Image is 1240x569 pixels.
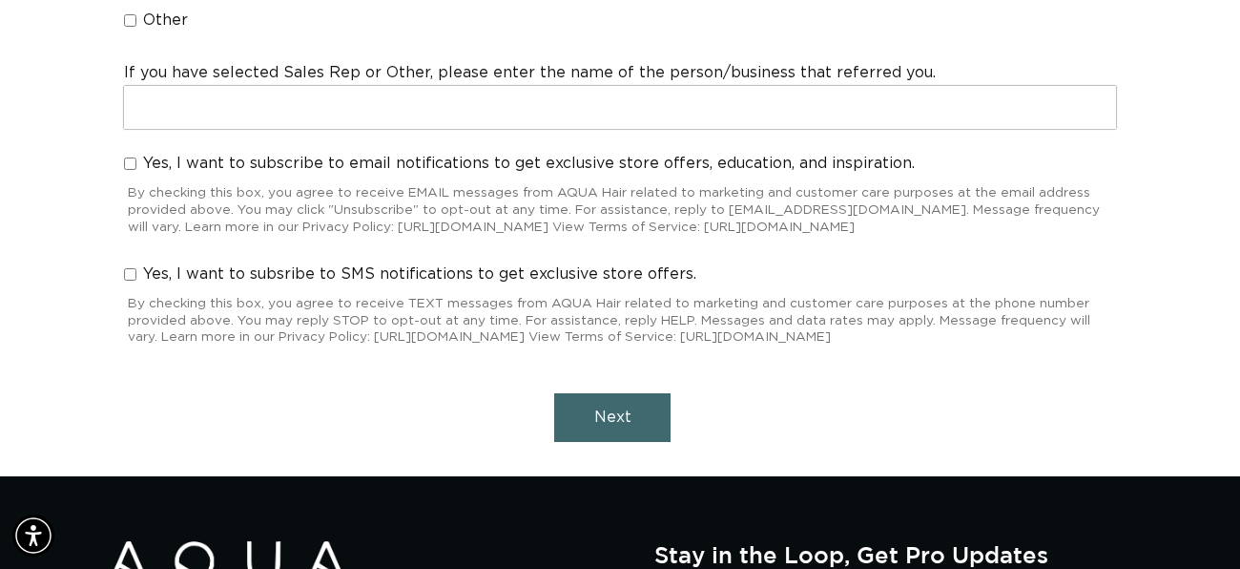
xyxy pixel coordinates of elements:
label: If you have selected Sales Rep or Other, please enter the name of the person/business that referr... [124,63,936,83]
button: Next [554,393,671,442]
div: By checking this box, you agree to receive TEXT messages from AQUA Hair related to marketing and ... [124,288,1116,350]
span: Other [143,11,188,31]
h2: Stay in the Loop, Get Pro Updates [654,541,1131,568]
div: Accessibility Menu [12,515,54,557]
span: Next [594,410,631,425]
div: By checking this box, you agree to receive EMAIL messages from AQUA Hair related to marketing and... [124,178,1116,240]
span: Yes, I want to subsribe to SMS notifications to get exclusive store offers. [143,264,696,284]
span: Yes, I want to subscribe to email notifications to get exclusive store offers, education, and ins... [143,154,915,174]
iframe: Chat Widget [989,363,1240,569]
